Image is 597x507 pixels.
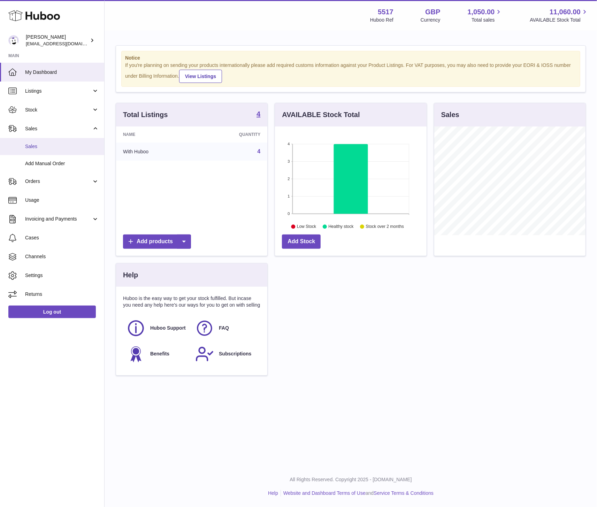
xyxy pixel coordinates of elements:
[25,125,92,132] span: Sales
[441,110,459,120] h3: Sales
[530,17,589,23] span: AVAILABLE Stock Total
[25,69,99,76] span: My Dashboard
[268,490,278,496] a: Help
[425,7,440,17] strong: GBP
[257,148,260,154] a: 4
[150,351,169,357] span: Benefits
[25,160,99,167] span: Add Manual Order
[8,306,96,318] a: Log out
[125,62,576,83] div: If you're planning on sending your products internationally please add required customs informati...
[195,345,257,363] a: Subscriptions
[297,224,316,229] text: Low Stock
[281,490,434,497] li: and
[25,272,99,279] span: Settings
[282,110,360,120] h3: AVAILABLE Stock Total
[127,345,188,363] a: Benefits
[8,35,19,46] img: alessiavanzwolle@hotmail.com
[25,107,92,113] span: Stock
[257,110,260,119] a: 4
[329,224,354,229] text: Healthy stock
[219,351,251,357] span: Subscriptions
[421,17,441,23] div: Currency
[150,325,186,331] span: Huboo Support
[288,212,290,216] text: 0
[26,34,89,47] div: [PERSON_NAME]
[123,110,168,120] h3: Total Listings
[25,253,99,260] span: Channels
[374,490,434,496] a: Service Terms & Conditions
[116,143,196,161] td: With Huboo
[288,194,290,198] text: 1
[282,235,321,249] a: Add Stock
[123,235,191,249] a: Add products
[196,126,267,143] th: Quantity
[472,17,503,23] span: Total sales
[288,142,290,146] text: 4
[283,490,366,496] a: Website and Dashboard Terms of Use
[530,7,589,23] a: 11,060.00 AVAILABLE Stock Total
[219,325,229,331] span: FAQ
[468,7,503,23] a: 1,050.00 Total sales
[25,291,99,298] span: Returns
[125,55,576,61] strong: Notice
[25,143,99,150] span: Sales
[257,110,260,117] strong: 4
[25,197,99,203] span: Usage
[370,17,393,23] div: Huboo Ref
[550,7,581,17] span: 11,060.00
[116,126,196,143] th: Name
[123,270,138,280] h3: Help
[25,178,92,185] span: Orders
[26,41,102,46] span: [EMAIL_ADDRESS][DOMAIN_NAME]
[110,476,591,483] p: All Rights Reserved. Copyright 2025 - [DOMAIN_NAME]
[25,216,92,222] span: Invoicing and Payments
[288,177,290,181] text: 2
[25,88,92,94] span: Listings
[468,7,495,17] span: 1,050.00
[195,319,257,338] a: FAQ
[378,7,393,17] strong: 5517
[127,319,188,338] a: Huboo Support
[179,70,222,83] a: View Listings
[123,295,260,308] p: Huboo is the easy way to get your stock fulfilled. But incase you need any help here's our ways f...
[366,224,404,229] text: Stock over 2 months
[25,235,99,241] span: Cases
[288,159,290,163] text: 3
